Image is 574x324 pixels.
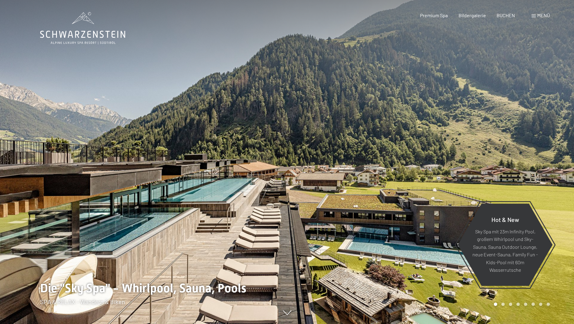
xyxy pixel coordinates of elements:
div: Carousel Page 3 [509,303,512,306]
div: Carousel Page 2 [501,303,505,306]
div: Carousel Page 6 [532,303,535,306]
a: BUCHEN [497,12,515,18]
p: Sky Spa mit 23m Infinity Pool, großem Whirlpool und Sky-Sauna, Sauna Outdoor Lounge, neue Event-S... [472,227,538,274]
a: Hot & New Sky Spa mit 23m Infinity Pool, großem Whirlpool und Sky-Sauna, Sauna Outdoor Lounge, ne... [457,203,553,286]
div: Carousel Page 7 [539,303,542,306]
div: Carousel Page 8 [547,303,550,306]
span: Hot & New [491,216,519,223]
span: Menü [537,12,550,18]
div: Carousel Page 5 [524,303,527,306]
div: Carousel Page 4 [516,303,520,306]
a: Premium Spa [420,12,448,18]
a: Bildergalerie [459,12,486,18]
div: Carousel Pagination [492,303,550,306]
div: Carousel Page 1 (Current Slide) [494,303,497,306]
